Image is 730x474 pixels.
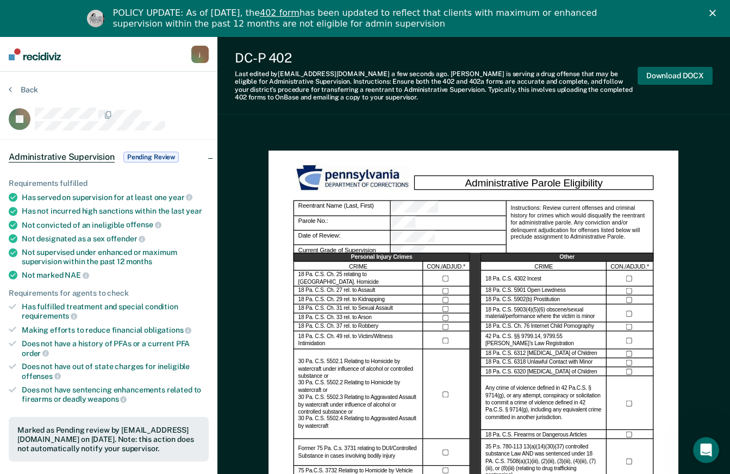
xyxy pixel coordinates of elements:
label: 18 Pa. C.S. Ch. 25 relating to [GEOGRAPHIC_DATA]. Homicide [298,272,419,286]
button: Download DOCX [638,67,713,85]
label: Former 75 Pa. C.s. 3731 relating to DUI/Controlled Substance in cases involving bodily injury [298,446,419,460]
div: Other [481,253,654,263]
div: Current Grade of Supervision [391,246,506,260]
div: Date of Review: [391,231,506,246]
div: Making efforts to reduce financial [22,325,209,335]
div: Requirements for agents to check [9,289,209,298]
label: 18 Pa. C.S. Ch. 37 rel. to Robbery [298,323,378,330]
button: Back [9,85,38,95]
span: obligations [144,326,191,334]
div: Requirements fulfilled [9,179,209,188]
div: Parole No.: [294,216,391,231]
span: requirements [22,311,77,320]
div: POLICY UPDATE: As of [DATE], the has been updated to reflect that clients with maximum or enhance... [113,8,626,29]
label: 18 Pa. C.S. Ch. 76 Internet Child Pornography [485,323,594,330]
label: Any crime of violence defined in 42 Pa.C.S. § 9714(g), or any attempt, conspiracy or solicitation... [485,385,602,421]
div: CON./ADJUD.* [423,262,470,271]
div: Marked as Pending review by [EMAIL_ADDRESS][DOMAIN_NAME] on [DATE]. Note: this action does not au... [17,426,200,453]
div: DC-P 402 [235,50,638,66]
div: Not convicted of an ineligible [22,220,209,230]
label: 18 Pa. C.S. Ch. 27 rel. to Assault [298,288,376,295]
div: Reentrant Name (Last, First) [294,201,391,216]
label: 18 Pa. C.S. 6312 [MEDICAL_DATA] of Children [485,351,597,358]
label: 18 Pa. C.S. Ch. 29 rel. to Kidnapping [298,297,385,304]
label: 18 Pa. C.S. Ch. 31 rel. to Sexual Assault [298,305,393,313]
label: 18 Pa. C.S. Ch. 49 rel. to Victim/Witness Intimidation [298,333,419,347]
span: Administrative Supervision [9,152,115,163]
label: 42 Pa. C.S. §§ 9799.14, 9799.55 [PERSON_NAME]’s Law Registration [485,333,602,347]
label: 18 Pa. C.S. 4302 Incest [485,276,541,283]
label: 18 Pa. C.S. Ch. 33 rel. to Arson [298,315,372,322]
div: Administrative Parole Eligibility [414,176,653,190]
label: 18 Pa. C.S. 5902(b) Prostitution [485,297,560,304]
div: Close [709,10,720,16]
span: weapons [88,395,127,403]
label: 75 Pa.C.S. 3732 Relating to Homicide by Vehicle [298,467,413,474]
label: 18 Pa. C.S. 5903(4)(5)(6) obscene/sexual material/performance where the victim is minor [485,307,602,321]
span: year [169,193,192,202]
div: CON./ADJUD.* [607,262,653,271]
label: 18 Pa. C.S. 6318 Unlawful Contact with Minor [485,359,592,366]
div: CRIME [294,262,423,271]
div: Current Grade of Supervision [294,246,391,260]
label: 18 Pa. C.S. 5901 Open Lewdness [485,288,565,295]
div: Has not incurred high sanctions within the last [22,207,209,216]
div: Has served on supervision for at least one [22,192,209,202]
div: Not supervised under enhanced or maximum supervision within the past 12 [22,248,209,266]
div: Does not have sentencing enhancements related to firearms or deadly [22,385,209,404]
div: Has fulfilled treatment and special condition [22,302,209,321]
div: Parole No.: [391,216,506,231]
div: Not marked [22,270,209,280]
label: 30 Pa. C.S. 5502.1 Relating to Homicide by watercraft under influence of alcohol or controlled su... [298,359,419,431]
div: Personal Injury Crimes [294,253,470,263]
span: Pending Review [123,152,179,163]
div: Last edited by [EMAIL_ADDRESS][DOMAIN_NAME] . [PERSON_NAME] is serving a drug offense that may be... [235,70,638,102]
button: j [191,46,209,63]
span: months [126,257,152,266]
img: PDOC Logo [294,163,414,194]
div: Not designated as a sex [22,234,209,244]
span: offender [107,234,146,243]
img: Profile image for Kim [87,10,104,27]
span: year [186,207,202,215]
label: 18 Pa. C.S. 6320 [MEDICAL_DATA] of Children [485,369,597,376]
iframe: Intercom live chat [693,437,719,463]
div: CRIME [481,262,607,271]
img: Recidiviz [9,48,61,60]
label: 18 Pa. C.S. Firearms or Dangerous Articles [485,431,587,438]
a: 402 form [260,8,300,18]
div: Does not have a history of PFAs or a current PFA order [22,339,209,358]
span: offense [126,220,161,229]
div: Does not have out of state charges for ineligible [22,362,209,381]
span: NAE [65,271,89,279]
span: offenses [22,372,61,381]
div: Instructions: Review current offenses and criminal history for crimes which would disqualify the ... [506,201,654,260]
span: a few seconds ago [391,70,447,78]
div: Date of Review: [294,231,391,246]
div: Reentrant Name (Last, First) [391,201,506,216]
